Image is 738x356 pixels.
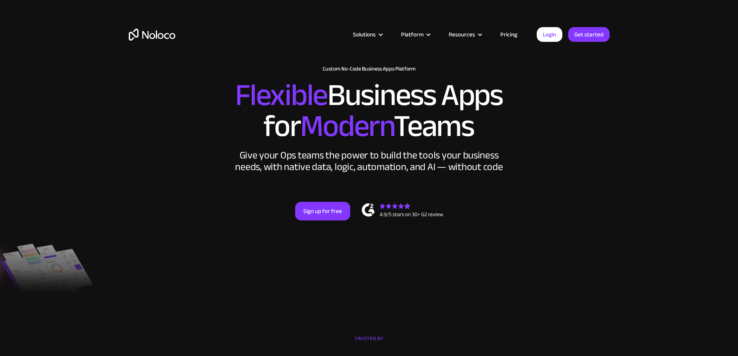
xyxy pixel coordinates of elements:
a: home [129,29,175,41]
div: Platform [401,29,423,40]
div: Resources [449,29,475,40]
a: Pricing [491,29,527,40]
a: Sign up for free [295,202,350,220]
span: Flexible [235,66,327,124]
div: Give your Ops teams the power to build the tools your business needs, with native data, logic, au... [233,150,505,173]
div: Solutions [343,29,391,40]
div: Solutions [353,29,376,40]
a: Login [537,27,562,42]
span: Modern [300,97,394,155]
h2: Business Apps for Teams [129,80,610,142]
div: Platform [391,29,439,40]
div: Resources [439,29,491,40]
a: Get started [568,27,610,42]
